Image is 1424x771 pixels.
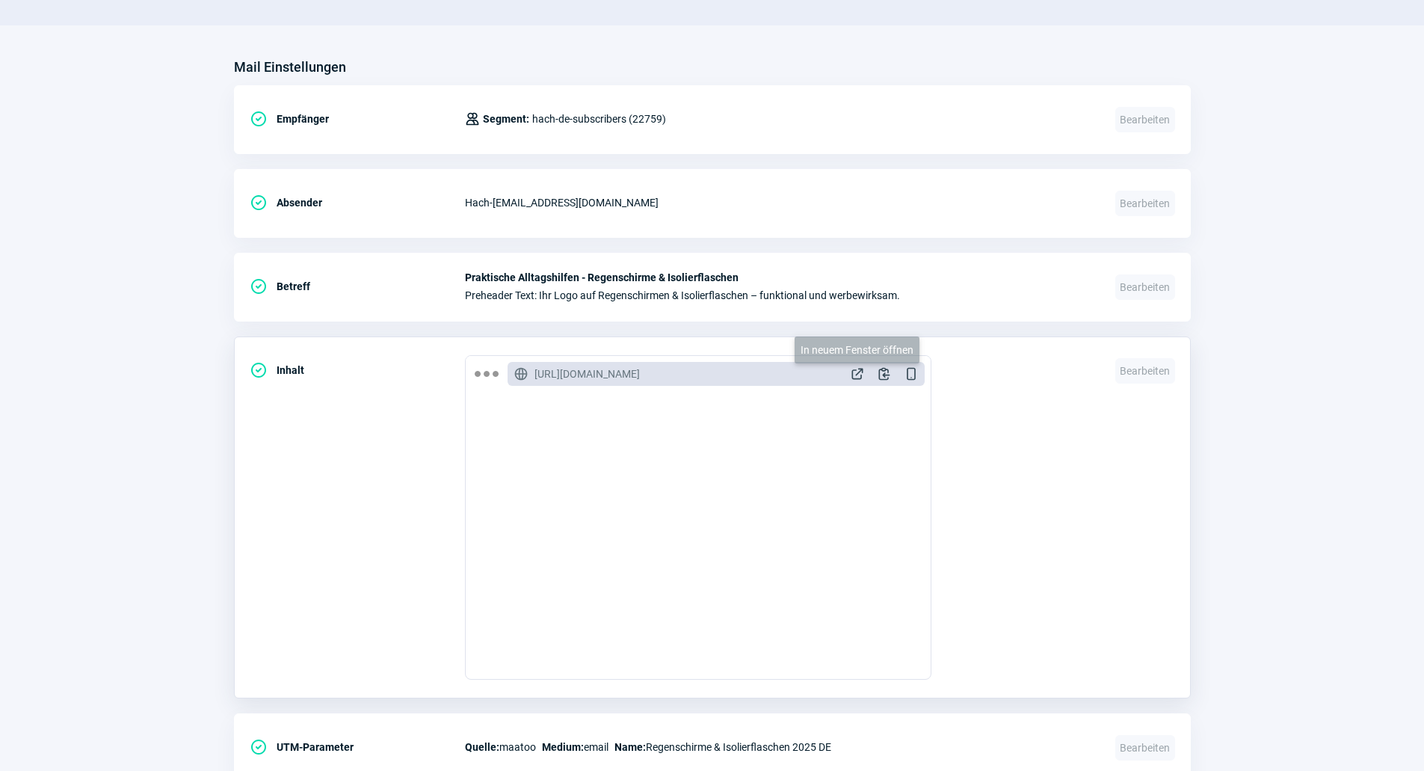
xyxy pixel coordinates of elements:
span: Regenschirme & Isolierflaschen 2025 DE [614,738,831,756]
div: UTM-Parameter [250,732,465,762]
div: hach-de-subscribers (22759) [465,104,666,134]
span: Name: [614,741,646,753]
div: Empfänger [250,104,465,134]
span: Medium: [542,741,584,753]
span: Praktische Alltagshilfen - Regenschirme & Isolierflaschen [465,271,1097,283]
div: Inhalt [250,355,465,385]
span: maatoo [465,738,536,756]
h3: Mail Einstellungen [234,55,346,79]
span: Bearbeiten [1115,358,1175,384]
span: Bearbeiten [1115,735,1175,761]
span: email [542,738,608,756]
span: Bearbeiten [1115,107,1175,132]
span: [URL][DOMAIN_NAME] [534,366,640,381]
span: Quelle: [465,741,499,753]
span: Bearbeiten [1115,191,1175,216]
span: Bearbeiten [1115,274,1175,300]
div: Hach - [EMAIL_ADDRESS][DOMAIN_NAME] [465,188,1097,218]
span: Segment: [483,110,529,128]
div: Absender [250,188,465,218]
span: Preheader Text: Ihr Logo auf Regenschirmen & Isolierflaschen – funktional und werbewirksam. [465,289,1097,301]
div: Betreff [250,271,465,301]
